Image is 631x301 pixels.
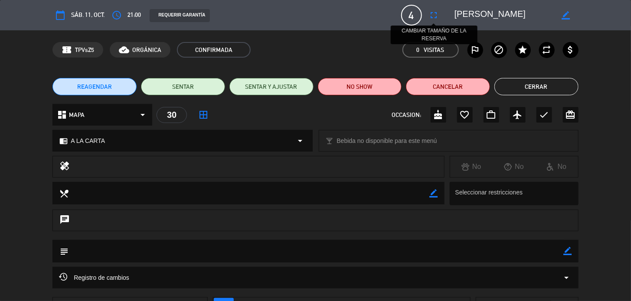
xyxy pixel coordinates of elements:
span: Bebida no disponible para este menú [337,136,437,146]
span: A LA CARTA [71,136,105,146]
span: REAGENDAR [77,82,112,91]
i: outlined_flag [470,45,481,55]
div: No [450,161,493,172]
span: Registro de cambios [59,272,129,283]
div: No [535,161,578,172]
i: star [518,45,528,55]
span: sáb. 11, oct. [71,10,105,20]
em: Visitas [424,45,445,55]
span: OCCASION: [392,110,422,120]
span: TPVsZ5 [75,45,94,55]
button: Cancelar [406,78,490,95]
i: block [494,45,504,55]
i: attach_money [566,45,576,55]
i: work_outline [486,110,497,120]
button: REAGENDAR [52,78,137,95]
i: calendar_today [55,10,65,20]
i: card_giftcard [566,110,576,120]
i: cloud_done [119,45,129,55]
span: 0 [417,45,420,55]
i: check [539,110,549,120]
button: access_time [109,7,124,23]
i: local_bar [326,137,334,145]
button: fullscreen [426,7,442,23]
i: border_color [430,189,438,197]
i: dashboard [57,110,67,120]
span: CONFIRMADA [177,42,251,58]
span: confirmation_number [62,45,72,55]
i: arrow_drop_down [137,110,148,120]
button: SENTAR Y AJUSTAR [229,78,314,95]
button: SENTAR [141,78,225,95]
button: calendar_today [52,7,68,23]
i: access_time [111,10,122,20]
span: MAPA [69,110,85,120]
i: fullscreen [429,10,439,20]
i: repeat [542,45,552,55]
i: airplanemode_active [513,110,523,120]
span: ORGÁNICA [132,45,161,55]
i: chat [59,214,70,227]
i: border_color [564,247,572,255]
i: favorite_border [460,110,470,120]
div: 30 [157,107,187,123]
i: border_color [562,11,570,19]
i: border_all [198,110,209,120]
div: REQUERIR GARANTÍA [150,9,209,22]
button: Cerrar [494,78,579,95]
button: NO SHOW [318,78,402,95]
span: 21:00 [128,10,141,20]
div: No [493,161,535,172]
i: healing [59,161,70,173]
i: local_dining [59,188,69,198]
i: chrome_reader_mode [59,137,68,145]
div: CAMBIAR TAMAÑO DE LA RESERVA [391,26,477,45]
i: arrow_drop_down [295,136,306,146]
i: subject [59,246,69,256]
i: cake [433,110,444,120]
i: arrow_drop_down [562,272,572,283]
span: 4 [401,5,422,26]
